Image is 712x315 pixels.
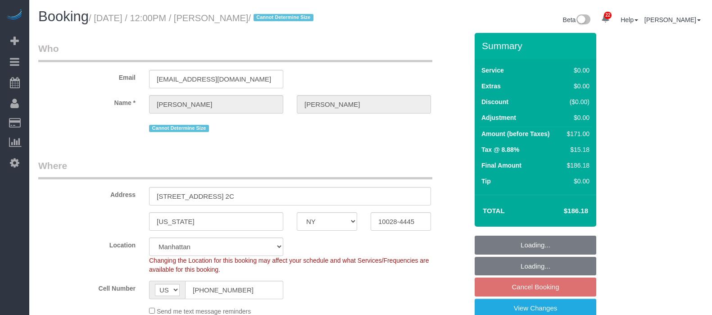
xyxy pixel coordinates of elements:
a: [PERSON_NAME] [644,16,701,23]
strong: Total [483,207,505,215]
div: $0.00 [563,177,590,186]
label: Discount [481,97,508,106]
input: Email [149,70,283,88]
a: Help [621,16,638,23]
legend: Where [38,159,432,179]
div: $0.00 [563,82,590,91]
img: Automaid Logo [5,9,23,22]
div: $15.18 [563,145,590,154]
span: Cannot Determine Size [149,125,209,132]
div: $171.00 [563,129,590,138]
input: Cell Number [185,281,283,299]
div: $186.18 [563,161,590,170]
a: Beta [563,16,591,23]
div: ($0.00) [563,97,590,106]
label: Final Amount [481,161,522,170]
label: Extras [481,82,501,91]
label: Email [32,70,142,82]
label: Location [32,237,142,250]
input: Zip Code [371,212,431,231]
label: Cell Number [32,281,142,293]
label: Amount (before Taxes) [481,129,549,138]
input: City [149,212,283,231]
h3: Summary [482,41,592,51]
input: Last Name [297,95,431,114]
span: Cannot Determine Size [254,14,313,21]
label: Name * [32,95,142,107]
span: Changing the Location for this booking may affect your schedule and what Services/Frequencies are... [149,257,429,273]
a: 22 [597,9,614,29]
span: Booking [38,9,89,24]
input: First Name [149,95,283,114]
label: Adjustment [481,113,516,122]
div: $0.00 [563,113,590,122]
span: Send me text message reminders [157,308,251,315]
div: $0.00 [563,66,590,75]
span: / [248,13,316,23]
small: / [DATE] / 12:00PM / [PERSON_NAME] [89,13,316,23]
label: Tax @ 8.88% [481,145,519,154]
h4: $186.18 [537,207,588,215]
span: 22 [604,12,612,19]
label: Service [481,66,504,75]
label: Tip [481,177,491,186]
img: New interface [576,14,590,26]
legend: Who [38,42,432,62]
label: Address [32,187,142,199]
